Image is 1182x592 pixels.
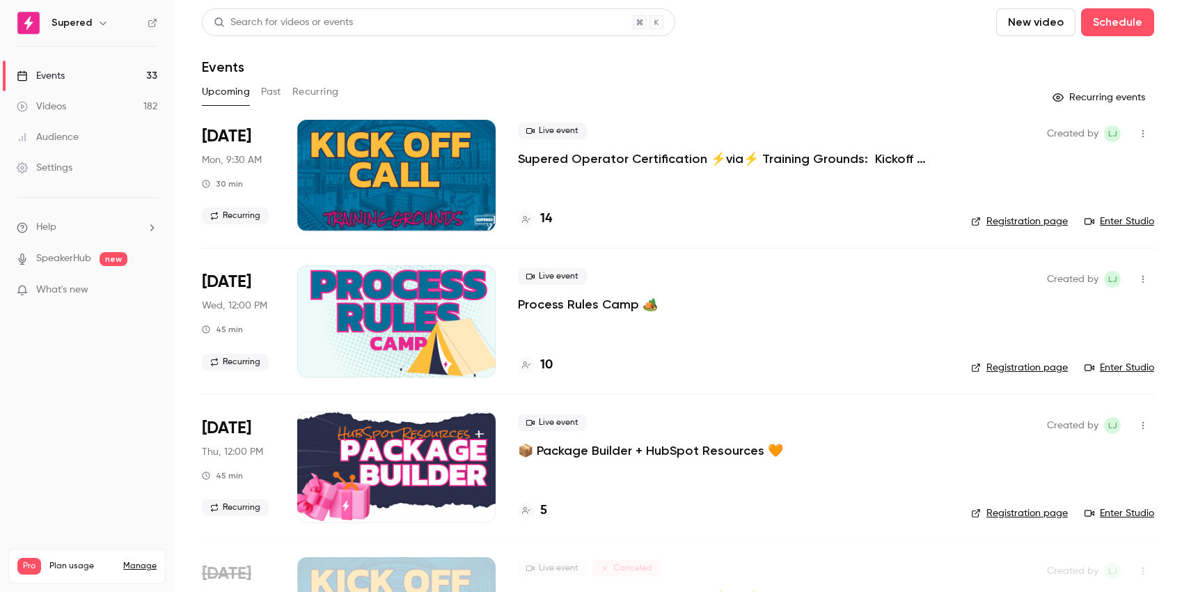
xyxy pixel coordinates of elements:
[202,120,275,231] div: Oct 6 Mon, 9:30 AM (America/New York)
[202,59,244,75] h1: Events
[1108,125,1117,142] span: LJ
[17,100,66,114] div: Videos
[518,501,547,520] a: 5
[518,356,553,375] a: 10
[49,561,115,572] span: Plan usage
[1104,417,1121,434] span: Lindsay John
[17,130,79,144] div: Audience
[202,470,243,481] div: 45 min
[518,150,936,167] a: Supered Operator Certification ⚡️via⚡️ Training Grounds: Kickoff Call
[996,8,1075,36] button: New video
[202,265,275,377] div: Oct 8 Wed, 12:00 PM (America/New York)
[971,506,1068,520] a: Registration page
[52,16,92,30] h6: Supered
[36,251,91,266] a: SpeakerHub
[1104,125,1121,142] span: Lindsay John
[1108,417,1117,434] span: LJ
[1085,506,1154,520] a: Enter Studio
[202,499,269,516] span: Recurring
[1108,563,1117,579] span: LJ
[1104,563,1121,579] span: Lindsay John
[214,15,353,30] div: Search for videos or events
[202,563,251,585] span: [DATE]
[202,178,243,189] div: 30 min
[100,252,127,266] span: new
[17,558,41,575] span: Pro
[1085,215,1154,228] a: Enter Studio
[518,123,587,139] span: Live event
[1047,125,1098,142] span: Created by
[261,81,281,103] button: Past
[202,208,269,224] span: Recurring
[540,356,553,375] h4: 10
[518,414,587,431] span: Live event
[17,161,72,175] div: Settings
[1085,361,1154,375] a: Enter Studio
[518,210,552,228] a: 14
[540,210,552,228] h4: 14
[202,354,269,371] span: Recurring
[592,560,661,577] span: Canceled
[518,442,783,459] a: 📦 Package Builder + HubSpot Resources 🧡
[1104,271,1121,288] span: Lindsay John
[202,324,243,335] div: 45 min
[202,445,263,459] span: Thu, 12:00 PM
[202,81,250,103] button: Upcoming
[202,153,262,167] span: Mon, 9:30 AM
[123,561,157,572] a: Manage
[518,296,658,313] a: Process Rules Camp 🏕️
[17,12,40,34] img: Supered
[971,215,1068,228] a: Registration page
[1081,8,1154,36] button: Schedule
[36,283,88,297] span: What's new
[971,361,1068,375] a: Registration page
[518,268,587,285] span: Live event
[1047,563,1098,579] span: Created by
[202,125,251,148] span: [DATE]
[36,220,56,235] span: Help
[202,299,267,313] span: Wed, 12:00 PM
[1047,417,1098,434] span: Created by
[1108,271,1117,288] span: LJ
[1047,271,1098,288] span: Created by
[518,560,587,577] span: Live event
[292,81,339,103] button: Recurring
[17,220,157,235] li: help-dropdown-opener
[1046,86,1154,109] button: Recurring events
[540,501,547,520] h4: 5
[202,271,251,293] span: [DATE]
[202,412,275,523] div: Oct 9 Thu, 12:00 PM (America/New York)
[141,284,157,297] iframe: Noticeable Trigger
[202,417,251,439] span: [DATE]
[17,69,65,83] div: Events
